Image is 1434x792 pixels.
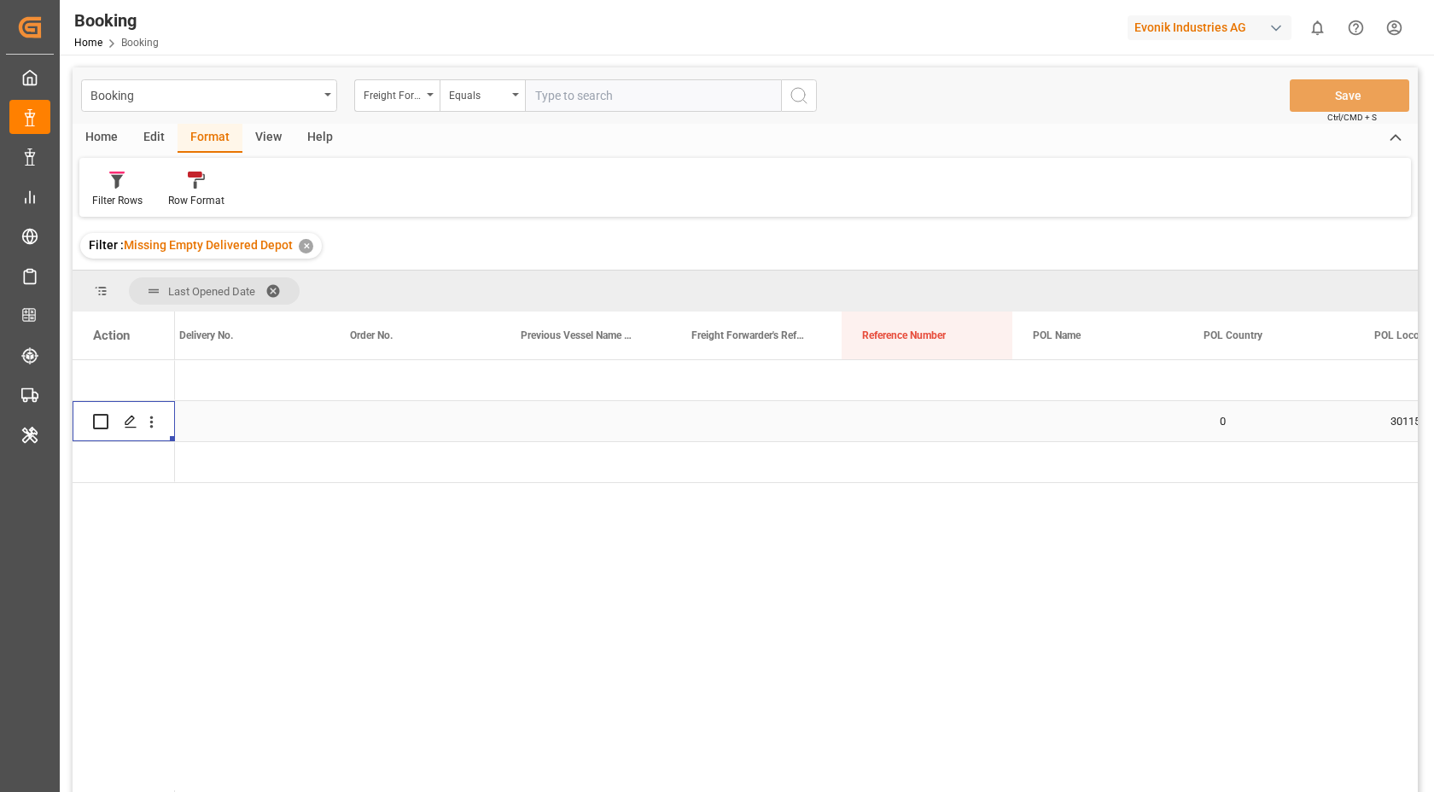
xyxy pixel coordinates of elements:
[73,124,131,153] div: Home
[525,79,781,112] input: Type to search
[521,329,635,341] span: Previous Vessel Name and Vessel Imo
[1327,111,1377,124] span: Ctrl/CMD + S
[1128,11,1298,44] button: Evonik Industries AG
[364,84,422,103] div: Freight Forwarder's Reference No.
[124,238,293,252] span: Missing Empty Delivered Depot
[781,79,817,112] button: search button
[691,329,806,341] span: Freight Forwarder's Reference No.
[89,238,124,252] span: Filter :
[1298,9,1337,47] button: show 0 new notifications
[73,442,175,483] div: Press SPACE to select this row.
[449,84,507,103] div: Equals
[168,193,224,208] div: Row Format
[179,329,233,341] span: Delivery No.
[294,124,346,153] div: Help
[1290,79,1409,112] button: Save
[1033,329,1081,341] span: POL Name
[73,401,175,442] div: Press SPACE to select this row.
[90,84,318,105] div: Booking
[1128,15,1291,40] div: Evonik Industries AG
[242,124,294,153] div: View
[168,285,255,298] span: Last Opened Date
[73,360,175,401] div: Press SPACE to select this row.
[74,37,102,49] a: Home
[440,79,525,112] button: open menu
[1337,9,1375,47] button: Help Center
[354,79,440,112] button: open menu
[131,124,178,153] div: Edit
[1374,329,1431,341] span: POL Locode
[178,124,242,153] div: Format
[1204,329,1262,341] span: POL Country
[74,8,159,33] div: Booking
[299,239,313,253] div: ✕
[93,328,130,343] div: Action
[92,193,143,208] div: Filter Rows
[350,329,393,341] span: Order No.
[862,329,946,341] span: Reference Number
[81,79,337,112] button: open menu
[1199,401,1370,441] div: 0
